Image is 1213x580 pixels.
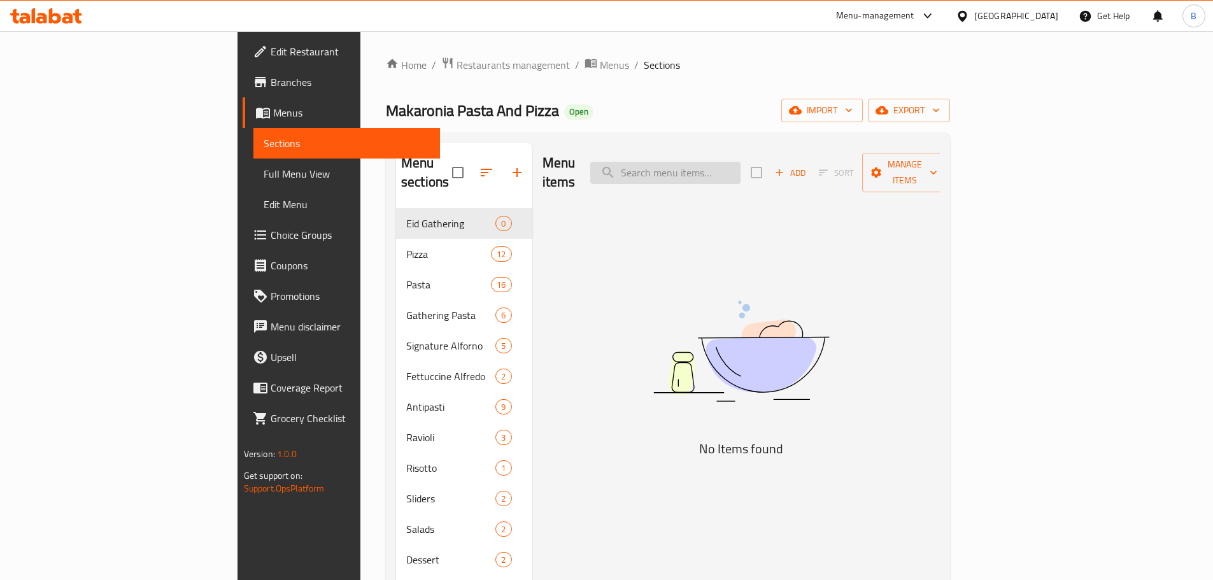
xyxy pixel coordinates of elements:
div: items [495,338,511,353]
h5: No Items found [582,439,900,459]
nav: breadcrumb [386,57,950,73]
span: 5 [496,340,511,352]
span: 9 [496,401,511,413]
a: Upsell [243,342,440,372]
h2: Menu items [543,153,576,192]
button: Manage items [862,153,947,192]
span: Restaurants management [457,57,570,73]
span: Pasta [406,277,491,292]
span: Add item [770,163,811,183]
span: 1 [496,462,511,474]
button: import [781,99,863,122]
a: Support.OpsPlatform [244,480,325,497]
a: Menus [243,97,440,128]
span: Dessert [406,552,495,567]
div: items [495,552,511,567]
span: Choice Groups [271,227,430,243]
a: Edit Restaurant [243,36,440,67]
span: 2 [496,554,511,566]
span: Edit Restaurant [271,44,430,59]
div: Fettuccine Alfredo2 [396,361,532,392]
a: Grocery Checklist [243,403,440,434]
div: Pizza12 [396,239,532,269]
div: Antipasti9 [396,392,532,422]
div: Signature Alforno5 [396,330,532,361]
input: search [590,162,741,184]
span: Gathering Pasta [406,308,495,323]
div: Pizza [406,246,491,262]
span: Branches [271,74,430,90]
span: Sections [644,57,680,73]
div: Salads2 [396,514,532,544]
span: 2 [496,523,511,535]
div: Ravioli [406,430,495,445]
span: Grocery Checklist [271,411,430,426]
span: Menu disclaimer [271,319,430,334]
button: Add [770,163,811,183]
div: items [495,369,511,384]
div: Open [564,104,593,120]
span: Get support on: [244,467,302,484]
span: 1.0.0 [277,446,297,462]
span: 0 [496,218,511,230]
div: Sliders2 [396,483,532,514]
div: Antipasti [406,399,495,414]
span: Add [773,166,807,180]
a: Menu disclaimer [243,311,440,342]
div: Sliders [406,491,495,506]
span: Edit Menu [264,197,430,212]
span: Salads [406,521,495,537]
span: 12 [492,248,511,260]
span: import [791,103,853,118]
span: Version: [244,446,275,462]
span: 3 [496,432,511,444]
button: Add section [502,157,532,188]
span: Full Menu View [264,166,430,181]
span: Risotto [406,460,495,476]
span: Coupons [271,258,430,273]
div: items [495,430,511,445]
button: export [868,99,950,122]
div: Ravioli3 [396,422,532,453]
a: Full Menu View [253,159,440,189]
li: / [575,57,579,73]
div: items [495,491,511,506]
div: items [495,460,511,476]
span: Signature Alforno [406,338,495,353]
span: Eid Gathering [406,216,495,231]
a: Menus [585,57,629,73]
span: Coverage Report [271,380,430,395]
li: / [634,57,639,73]
span: 2 [496,371,511,383]
div: Menu-management [836,8,914,24]
span: Makaronia Pasta And Pizza [386,96,559,125]
span: Open [564,106,593,117]
img: dish.svg [582,267,900,435]
span: Menus [600,57,629,73]
div: Gathering Pasta6 [396,300,532,330]
a: Edit Menu [253,189,440,220]
a: Choice Groups [243,220,440,250]
div: Risotto1 [396,453,532,483]
span: Promotions [271,288,430,304]
div: items [491,246,511,262]
span: Select section first [811,163,862,183]
span: Sort sections [471,157,502,188]
span: Sections [264,136,430,151]
span: Manage items [872,157,937,188]
span: 2 [496,493,511,505]
div: Eid Gathering0 [396,208,532,239]
span: Fettuccine Alfredo [406,369,495,384]
a: Coverage Report [243,372,440,403]
div: items [495,216,511,231]
a: Branches [243,67,440,97]
span: Select all sections [444,159,471,186]
div: Pasta16 [396,269,532,300]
